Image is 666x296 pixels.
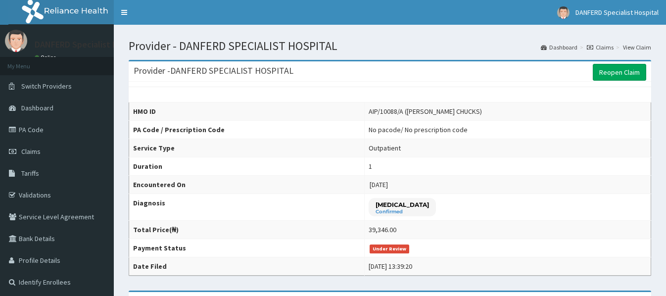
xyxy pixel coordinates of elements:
[587,43,614,51] a: Claims
[35,54,58,61] a: Online
[129,121,365,139] th: PA Code / Prescription Code
[369,261,412,271] div: [DATE] 13:39:20
[129,139,365,157] th: Service Type
[369,125,468,135] div: No pacode / No prescription code
[370,180,388,189] span: [DATE]
[129,40,651,52] h1: Provider - DANFERD SPECIALIST HOSPITAL
[129,102,365,121] th: HMO ID
[369,106,482,116] div: AIP/10088/A ([PERSON_NAME] CHUCKS)
[575,8,659,17] span: DANFERD Specialist Hospital
[129,257,365,276] th: Date Filed
[129,221,365,239] th: Total Price(₦)
[129,157,365,176] th: Duration
[369,225,396,235] div: 39,346.00
[129,176,365,194] th: Encountered On
[129,239,365,257] th: Payment Status
[21,169,39,178] span: Tariffs
[541,43,577,51] a: Dashboard
[376,200,429,209] p: [MEDICAL_DATA]
[369,143,401,153] div: Outpatient
[129,194,365,221] th: Diagnosis
[35,40,145,49] p: DANFERD Specialist Hospital
[370,245,410,253] span: Under Review
[5,30,27,52] img: User Image
[623,43,651,51] a: View Claim
[557,6,570,19] img: User Image
[593,64,646,81] a: Reopen Claim
[21,147,41,156] span: Claims
[21,103,53,112] span: Dashboard
[134,66,293,75] h3: Provider - DANFERD SPECIALIST HOSPITAL
[376,209,429,214] small: Confirmed
[21,82,72,91] span: Switch Providers
[369,161,372,171] div: 1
